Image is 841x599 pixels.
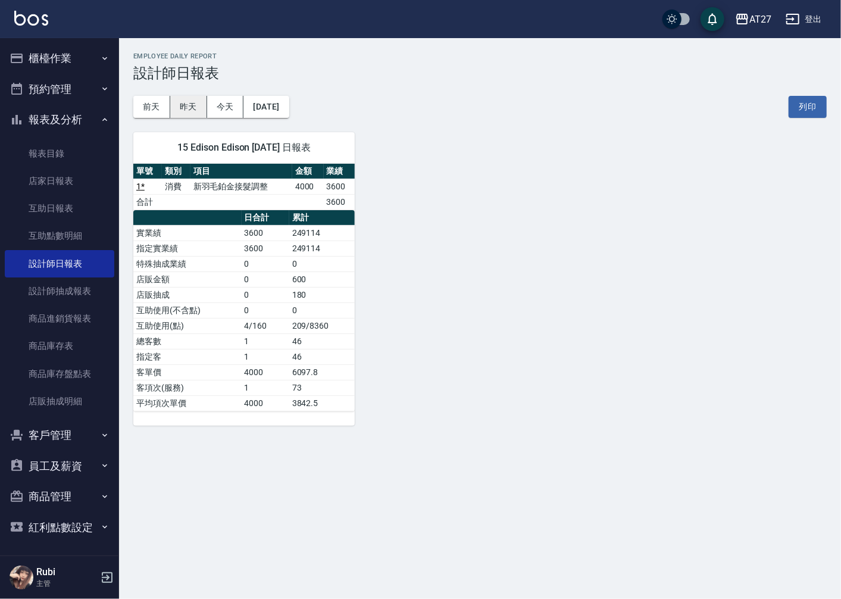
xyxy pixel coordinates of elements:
td: 180 [289,287,355,302]
button: 客戶管理 [5,420,114,451]
td: 0 [242,287,289,302]
button: [DATE] [243,96,289,118]
td: 4/160 [242,318,289,333]
button: save [701,7,724,31]
table: a dense table [133,210,355,411]
a: 設計師日報表 [5,250,114,277]
td: 互助使用(點) [133,318,242,333]
td: 600 [289,272,355,287]
th: 類別 [162,164,190,179]
td: 3842.5 [289,395,355,411]
td: 1 [242,380,289,395]
td: 3600 [324,194,355,210]
button: 商品管理 [5,481,114,512]
td: 實業績 [133,225,242,241]
a: 店販抽成明細 [5,388,114,415]
td: 客單價 [133,364,242,380]
button: 昨天 [170,96,207,118]
a: 商品進銷貨報表 [5,305,114,332]
td: 0 [242,302,289,318]
th: 業績 [324,164,355,179]
td: 1 [242,333,289,349]
td: 249114 [289,241,355,256]
td: 特殊抽成業績 [133,256,242,272]
th: 累計 [289,210,355,226]
td: 249114 [289,225,355,241]
a: 商品庫存盤點表 [5,360,114,388]
td: 消費 [162,179,190,194]
button: 前天 [133,96,170,118]
img: Logo [14,11,48,26]
th: 金額 [292,164,324,179]
button: 列印 [789,96,827,118]
td: 6097.8 [289,364,355,380]
a: 商品庫存表 [5,332,114,360]
a: 互助日報表 [5,195,114,222]
td: 4000 [292,179,324,194]
a: 互助點數明細 [5,222,114,249]
button: AT27 [730,7,776,32]
a: 設計師抽成報表 [5,277,114,305]
img: Person [10,566,33,589]
button: 預約管理 [5,74,114,105]
td: 店販抽成 [133,287,242,302]
button: 櫃檯作業 [5,43,114,74]
button: 今天 [207,96,244,118]
td: 互助使用(不含點) [133,302,242,318]
td: 平均項次單價 [133,395,242,411]
td: 3600 [242,225,289,241]
h5: Rubi [36,566,97,578]
td: 新羽毛鉑金接髮調整 [190,179,292,194]
td: 0 [289,302,355,318]
td: 總客數 [133,333,242,349]
td: 4000 [242,395,289,411]
td: 209/8360 [289,318,355,333]
p: 主管 [36,578,97,589]
table: a dense table [133,164,355,210]
div: AT27 [749,12,771,27]
td: 店販金額 [133,272,242,287]
td: 1 [242,349,289,364]
th: 單號 [133,164,162,179]
td: 4000 [242,364,289,380]
button: 報表及分析 [5,104,114,135]
td: 46 [289,333,355,349]
th: 項目 [190,164,292,179]
h3: 設計師日報表 [133,65,827,82]
td: 客項次(服務) [133,380,242,395]
h2: Employee Daily Report [133,52,827,60]
td: 0 [242,272,289,287]
button: 員工及薪資 [5,451,114,482]
button: 登出 [781,8,827,30]
a: 報表目錄 [5,140,114,167]
td: 0 [242,256,289,272]
td: 指定實業績 [133,241,242,256]
td: 合計 [133,194,162,210]
button: 紅利點數設定 [5,512,114,543]
th: 日合計 [242,210,289,226]
td: 指定客 [133,349,242,364]
a: 店家日報表 [5,167,114,195]
td: 0 [289,256,355,272]
td: 3600 [242,241,289,256]
td: 73 [289,380,355,395]
td: 3600 [324,179,355,194]
span: 15 Edison Edison [DATE] 日報表 [148,142,340,154]
td: 46 [289,349,355,364]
